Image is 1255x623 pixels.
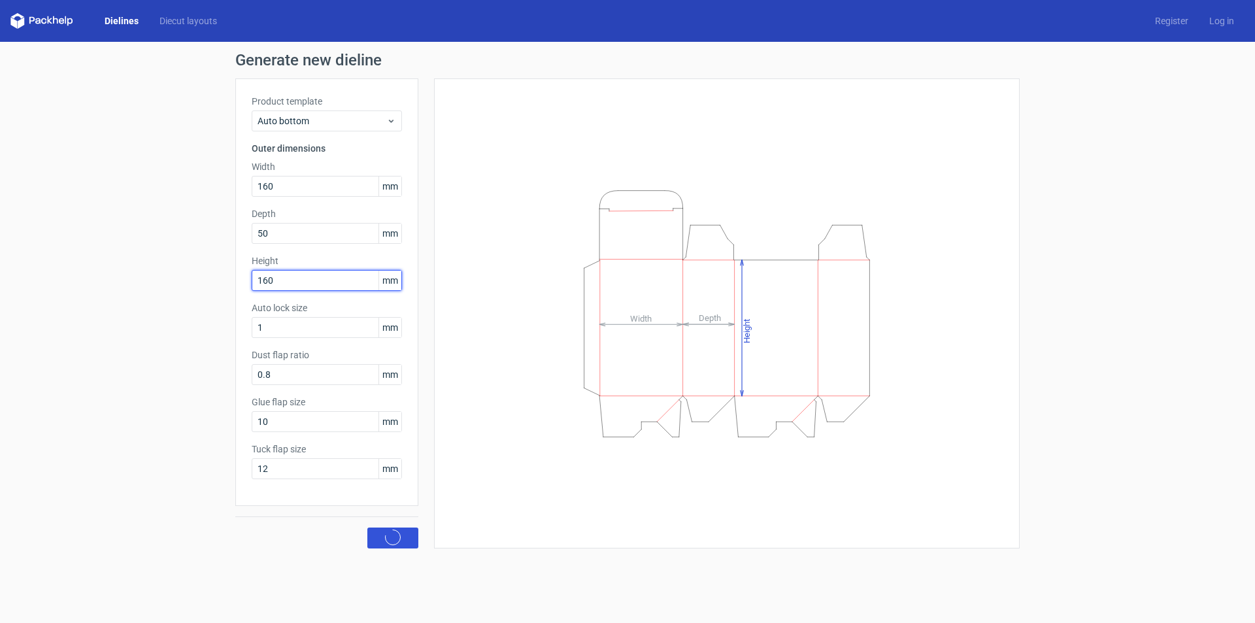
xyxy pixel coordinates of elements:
[258,114,386,127] span: Auto bottom
[252,301,402,314] label: Auto lock size
[378,412,401,431] span: mm
[630,313,652,323] tspan: Width
[252,348,402,362] label: Dust flap ratio
[1199,14,1245,27] a: Log in
[235,52,1020,68] h1: Generate new dieline
[252,142,402,155] h3: Outer dimensions
[378,271,401,290] span: mm
[699,313,721,323] tspan: Depth
[1145,14,1199,27] a: Register
[252,396,402,409] label: Glue flap size
[252,254,402,267] label: Height
[378,177,401,196] span: mm
[742,318,752,343] tspan: Height
[252,95,402,108] label: Product template
[378,365,401,384] span: mm
[252,160,402,173] label: Width
[378,459,401,479] span: mm
[252,207,402,220] label: Depth
[378,318,401,337] span: mm
[252,443,402,456] label: Tuck flap size
[378,224,401,243] span: mm
[149,14,227,27] a: Diecut layouts
[94,14,149,27] a: Dielines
